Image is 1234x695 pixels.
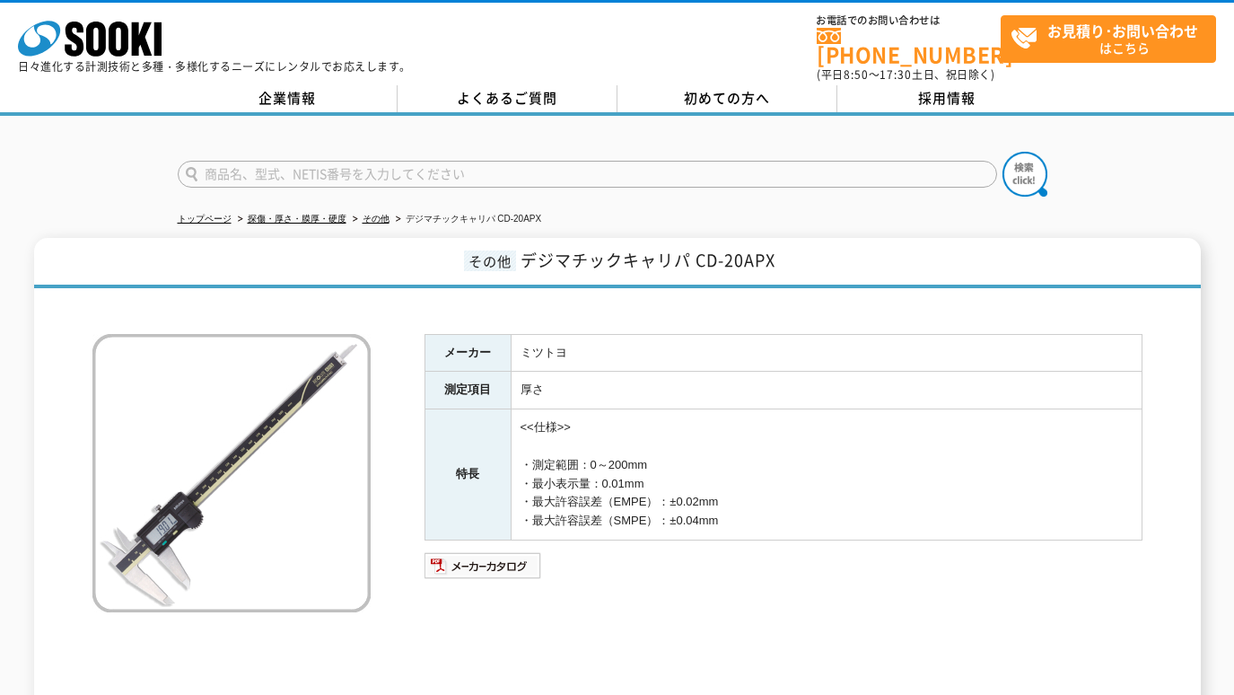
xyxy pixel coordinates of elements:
td: <<仕様>> ・測定範囲：0～200mm ・最小表示量：0.01mm ・最大許容誤差（EMPE）：±0.02mm ・最大許容誤差（SMPE）：±0.04mm [511,409,1142,541]
td: ミツトヨ [511,334,1142,372]
a: 企業情報 [178,85,398,112]
input: 商品名、型式、NETIS番号を入力してください [178,161,997,188]
span: はこちら [1011,16,1215,61]
strong: お見積り･お問い合わせ [1047,20,1198,41]
span: デジマチックキャリパ CD-20APX [521,248,775,272]
a: よくあるご質問 [398,85,617,112]
a: 採用情報 [837,85,1057,112]
span: (平日 ～ 土日、祝日除く) [817,66,994,83]
a: 初めての方へ [617,85,837,112]
li: デジマチックキャリパ CD-20APX [392,210,542,229]
span: 初めての方へ [684,88,770,108]
img: デジマチックキャリパ CD-20APX [92,334,371,612]
span: 8:50 [844,66,869,83]
a: [PHONE_NUMBER] [817,28,1001,65]
a: メーカーカタログ [424,563,542,576]
span: 17:30 [880,66,912,83]
p: 日々進化する計測技術と多種・多様化するニーズにレンタルでお応えします。 [18,61,411,72]
a: お見積り･お問い合わせはこちら [1001,15,1216,63]
span: お電話でのお問い合わせは [817,15,1001,26]
a: 探傷・厚さ・膜厚・硬度 [248,214,346,224]
img: メーカーカタログ [424,551,542,580]
img: btn_search.png [1002,152,1047,197]
th: メーカー [424,334,511,372]
span: その他 [464,251,516,271]
td: 厚さ [511,372,1142,409]
th: 特長 [424,409,511,541]
a: トップページ [178,214,232,224]
a: その他 [363,214,389,224]
th: 測定項目 [424,372,511,409]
